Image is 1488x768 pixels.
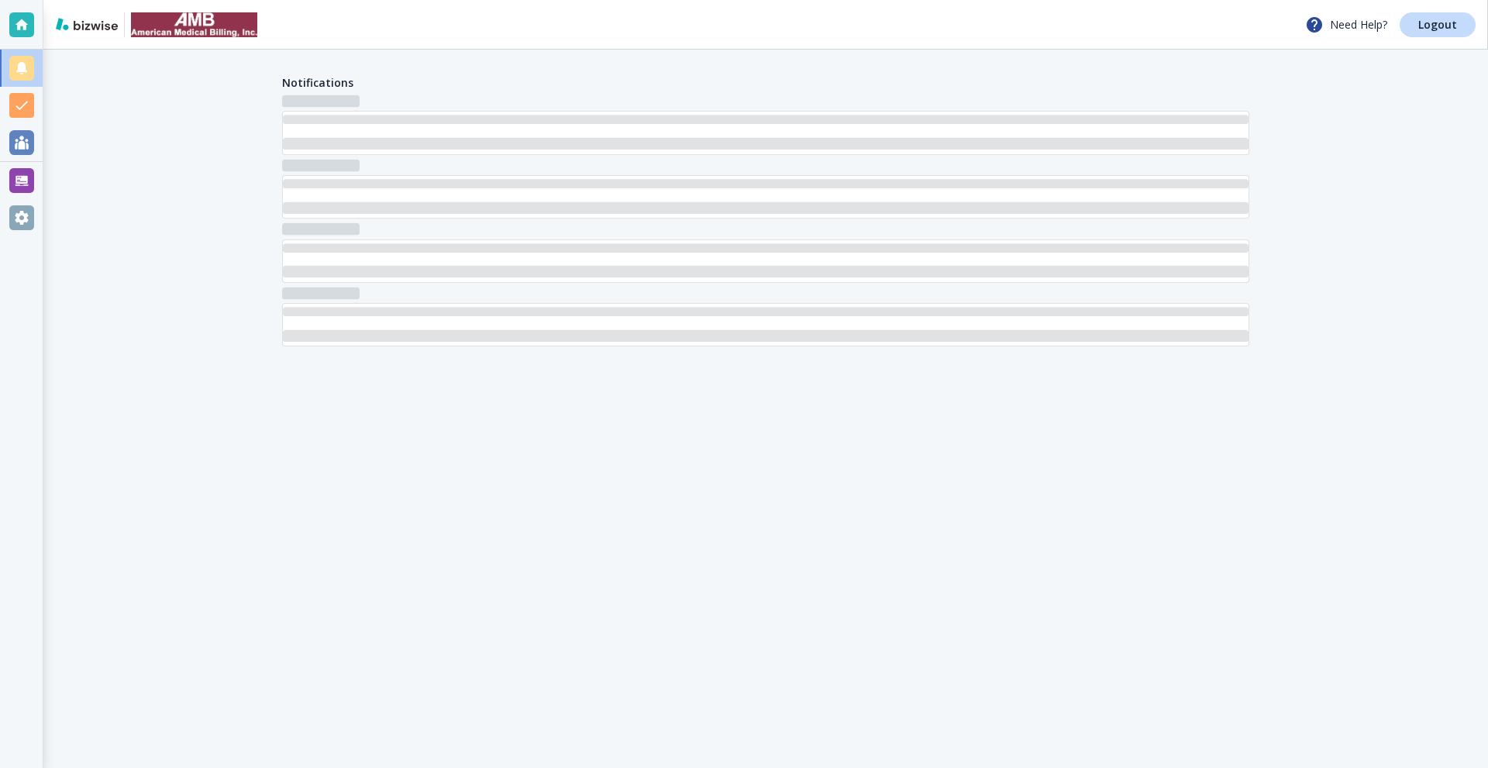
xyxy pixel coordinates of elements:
img: American Medical Billing, Inc [131,12,257,37]
p: Logout [1418,19,1457,30]
p: Need Help? [1305,15,1387,34]
img: bizwise [56,18,118,30]
a: Logout [1400,12,1476,37]
h4: Notifications [282,74,353,91]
